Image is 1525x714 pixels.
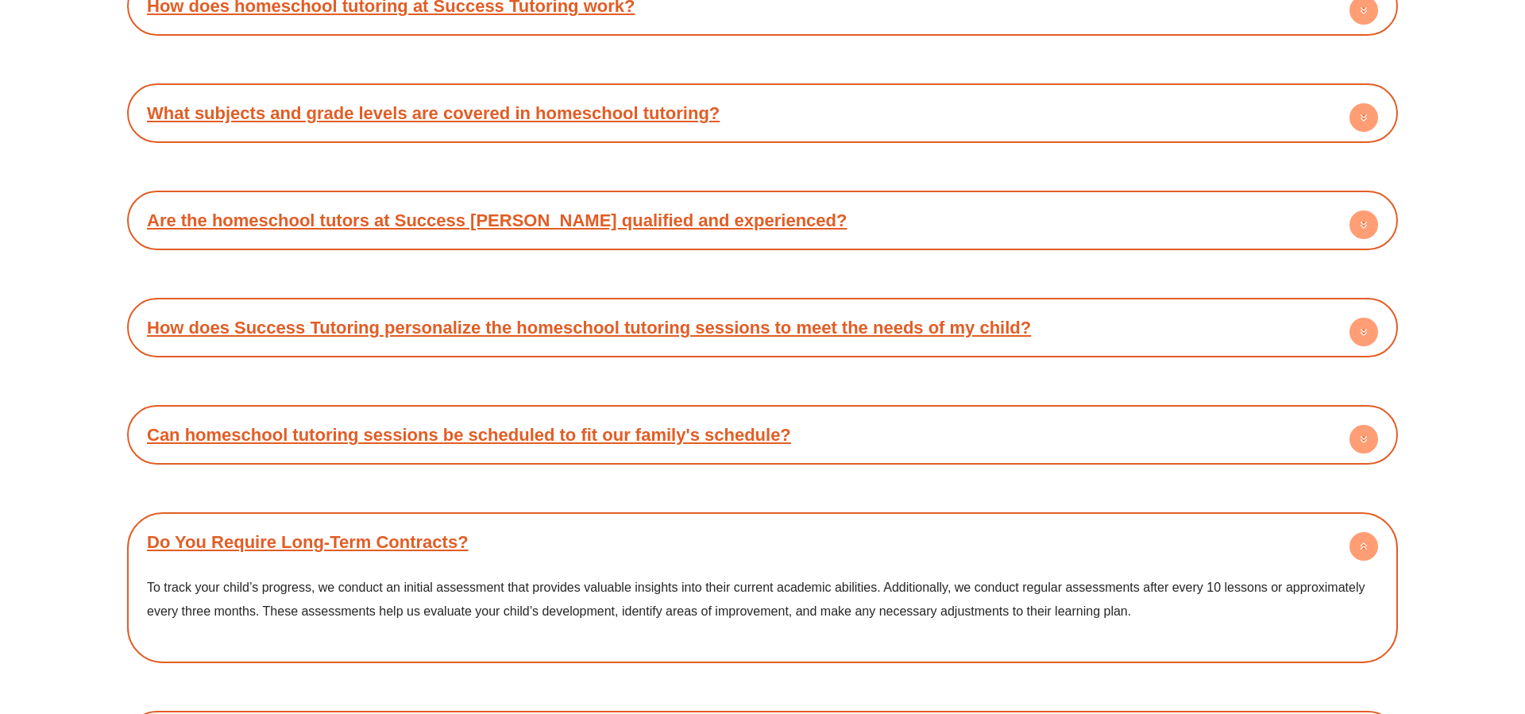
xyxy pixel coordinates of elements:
[147,532,469,552] a: Do You Require Long-Term Contracts?
[147,576,1378,623] p: To track your child’s progress, we conduct an initial assessment that provides valuable insights ...
[135,306,1390,349] h4: How does Success Tutoring personalize the homeschool tutoring sessions to meet the needs of my ch...
[147,210,847,230] a: Are the homeschool tutors at Success [PERSON_NAME] qualified and experienced?
[147,103,720,123] a: What subjects and grade levels are covered in homeschool tutoring?
[147,425,791,445] a: Can homeschool tutoring sessions be scheduled to fit our family's schedule?
[135,91,1390,135] h4: What subjects and grade levels are covered in homeschool tutoring?
[135,413,1390,457] h4: Can homeschool tutoring sessions be scheduled to fit our family's schedule?
[135,564,1390,655] div: Do You Require Long-Term Contracts?
[147,318,1031,338] a: How does Success Tutoring personalize the homeschool tutoring sessions to meet the needs of my ch...
[135,520,1390,564] h4: Do You Require Long-Term Contracts?
[1253,535,1525,714] iframe: Chat Widget
[135,199,1390,242] h4: Are the homeschool tutors at Success [PERSON_NAME] qualified and experienced?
